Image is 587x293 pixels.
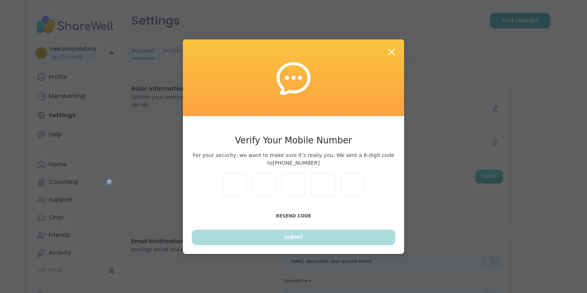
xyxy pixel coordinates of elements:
span: For your security, we want to make sure it’s really you. We sent a 6-digit code to [PHONE_NUMBER] [192,151,395,167]
button: Resend Code [192,208,395,224]
button: Submit [192,230,395,245]
iframe: Spotlight [106,179,112,185]
h3: Verify Your Mobile Number [192,134,395,147]
span: Submit [284,234,303,241]
span: Resend Code [276,213,311,219]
